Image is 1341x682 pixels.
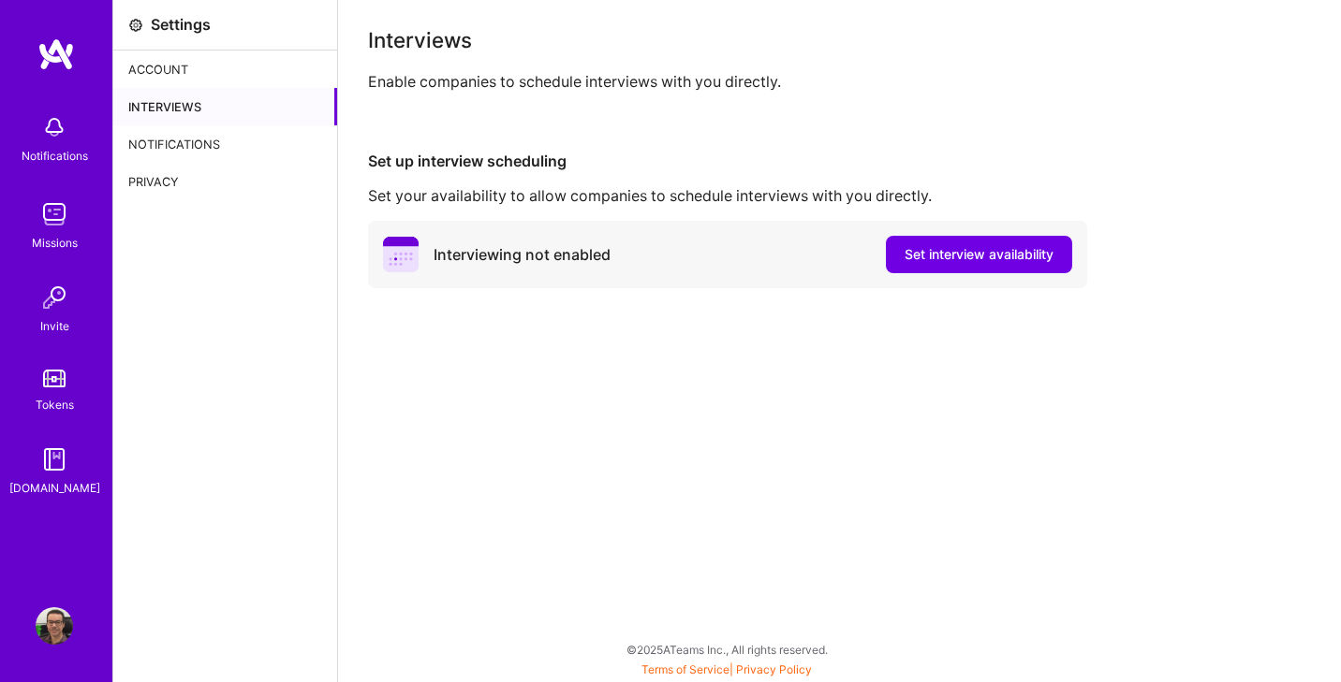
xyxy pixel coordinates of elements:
a: Terms of Service [641,662,729,676]
div: Set up interview scheduling [368,152,1311,171]
img: User Avatar [36,607,73,645]
div: Tokens [36,395,74,414]
div: © 2025 ATeams Inc., All rights reserved. [112,626,1341,673]
i: icon PurpleCalendar [383,237,419,272]
div: Interviewing not enabled [434,245,611,265]
div: [DOMAIN_NAME] [9,478,100,498]
div: Enable companies to schedule interviews with you directly. [368,72,1311,92]
div: Privacy [113,163,337,200]
img: guide book [36,441,73,478]
img: logo [37,37,75,71]
img: tokens [43,370,66,387]
span: Set interview availability [905,245,1054,264]
div: Notifications [22,146,88,166]
i: icon Settings [128,18,143,33]
span: | [641,662,812,676]
img: teamwork [36,196,73,233]
div: Settings [151,15,211,35]
div: Account [113,51,337,88]
div: Set your availability to allow companies to schedule interviews with you directly. [368,186,1311,206]
div: Missions [32,233,78,253]
a: Privacy Policy [736,662,812,676]
img: Invite [36,279,73,316]
div: Invite [40,316,69,336]
img: bell [36,109,73,146]
div: Interviews [368,30,1311,50]
div: Interviews [113,88,337,125]
div: Notifications [113,125,337,163]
